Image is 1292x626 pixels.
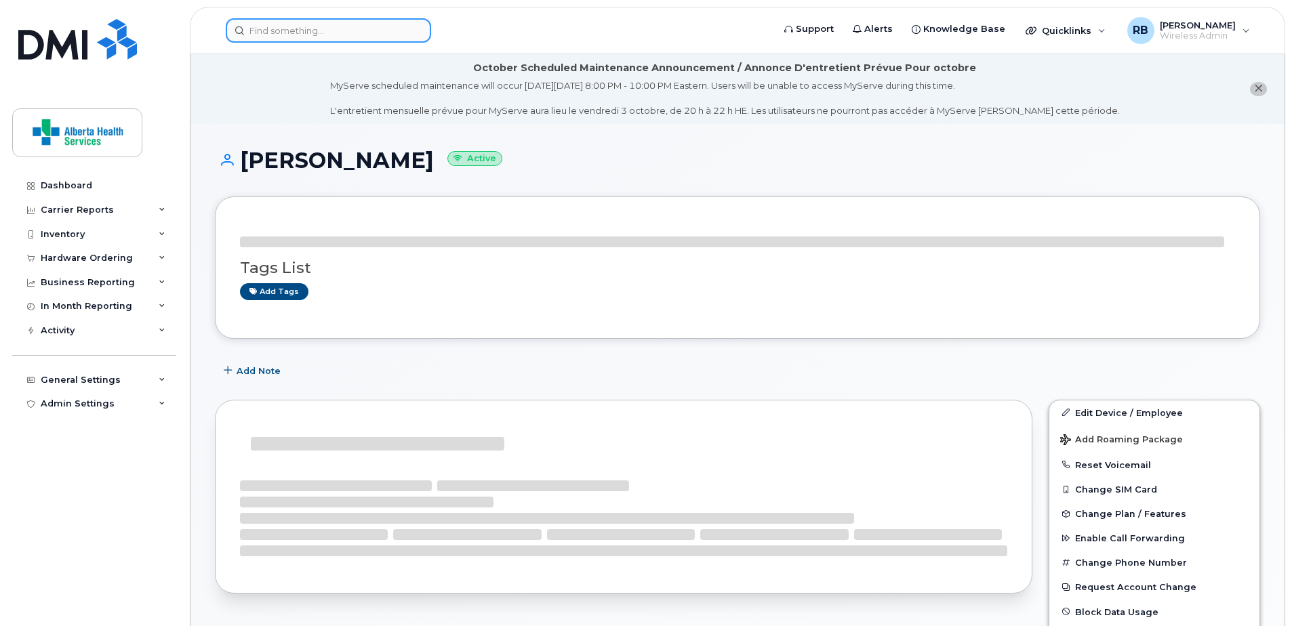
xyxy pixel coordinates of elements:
button: Block Data Usage [1049,600,1259,624]
a: Edit Device / Employee [1049,400,1259,425]
button: Enable Call Forwarding [1049,526,1259,550]
button: Change Plan / Features [1049,501,1259,526]
span: Add Note [237,364,281,377]
span: Enable Call Forwarding [1075,533,1185,543]
div: October Scheduled Maintenance Announcement / Annonce D'entretient Prévue Pour octobre [473,61,976,75]
span: Add Roaming Package [1060,434,1183,447]
button: Add Note [215,359,292,383]
button: Request Account Change [1049,575,1259,599]
h3: Tags List [240,259,1235,276]
button: Reset Voicemail [1049,453,1259,477]
small: Active [447,151,502,167]
button: Add Roaming Package [1049,425,1259,453]
div: MyServe scheduled maintenance will occur [DATE][DATE] 8:00 PM - 10:00 PM Eastern. Users will be u... [330,79,1120,117]
button: Change SIM Card [1049,477,1259,501]
h1: [PERSON_NAME] [215,148,1260,172]
a: Add tags [240,283,308,300]
button: Change Phone Number [1049,550,1259,575]
span: Change Plan / Features [1075,509,1186,519]
button: close notification [1250,82,1267,96]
